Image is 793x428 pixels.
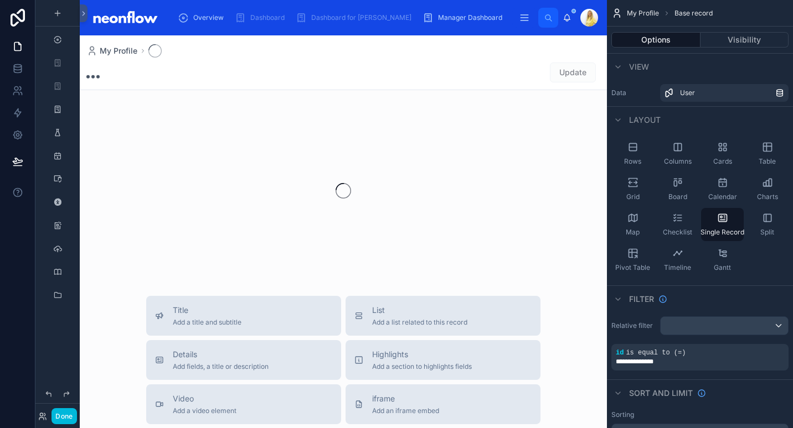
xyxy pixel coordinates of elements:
span: Table [759,157,776,166]
a: Manager Dashboard [419,8,510,28]
button: Calendar [701,173,744,206]
button: Options [611,32,701,48]
span: Overview [193,13,224,22]
span: id [616,349,624,357]
span: Pivot Table [615,263,650,272]
span: Calendar [708,192,737,201]
button: Timeline [656,243,699,276]
img: App logo [89,9,161,27]
a: Dashboard [231,8,292,28]
span: My Profile [100,45,137,56]
button: Visibility [701,32,789,48]
span: Cards [713,157,732,166]
button: Checklist [656,208,699,241]
span: Layout [629,114,661,126]
span: Grid [626,192,640,201]
span: Dashboard for [PERSON_NAME] [311,13,411,22]
a: Overview [174,8,231,28]
button: Split [746,208,789,241]
a: My Profile [86,45,137,56]
button: Grid [611,173,654,206]
span: My Profile [627,9,659,18]
button: Map [611,208,654,241]
span: Manager Dashboard [438,13,502,22]
button: Gantt [701,243,744,276]
span: Dashboard [250,13,285,22]
button: Charts [746,173,789,206]
span: Map [626,228,640,237]
span: Rows [624,157,641,166]
span: Sort And Limit [629,388,693,399]
span: Base record [674,9,713,18]
a: Dashboard for [PERSON_NAME] [292,8,419,28]
div: scrollable content [170,6,538,30]
span: Single Record [701,228,744,237]
button: Columns [656,137,699,170]
span: Split [760,228,774,237]
a: User [660,84,789,102]
span: Charts [757,192,778,201]
button: Done [52,408,76,424]
span: is equal to (=) [626,349,686,357]
button: Rows [611,137,654,170]
button: Single Record [701,208,744,241]
span: Board [668,192,687,201]
span: Gantt [714,263,731,272]
span: User [680,88,695,97]
button: Board [656,173,699,206]
span: Timeline [664,263,691,272]
label: Relative filter [611,321,656,330]
button: Pivot Table [611,243,654,276]
span: View [629,61,649,72]
span: Filter [629,294,654,305]
span: Checklist [663,228,692,237]
button: Table [746,137,789,170]
span: Columns [664,157,692,166]
label: Data [611,88,656,97]
button: Cards [701,137,744,170]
